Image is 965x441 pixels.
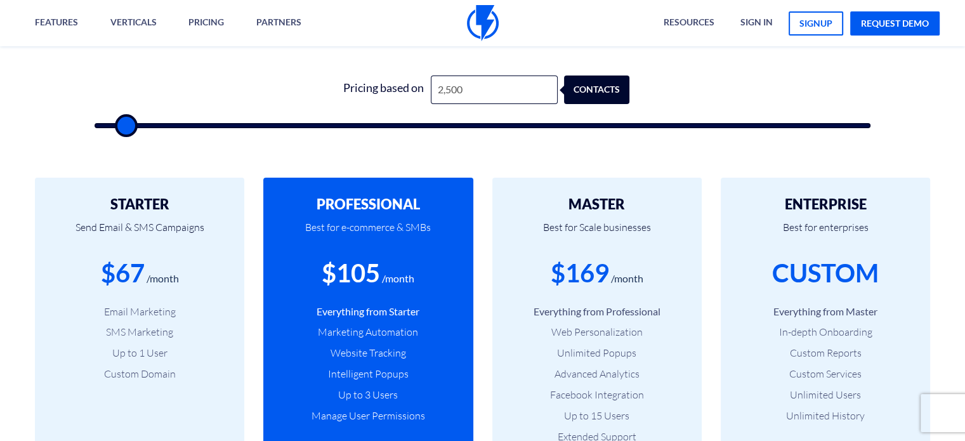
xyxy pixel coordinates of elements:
div: $67 [101,255,145,291]
li: SMS Marketing [54,325,225,339]
div: /month [382,272,414,286]
li: Website Tracking [282,346,454,360]
h2: ENTERPRISE [740,197,911,212]
div: /month [147,272,179,286]
li: Unlimited Popups [511,346,683,360]
li: Marketing Automation [282,325,454,339]
li: Web Personalization [511,325,683,339]
li: Unlimited History [740,409,911,423]
div: CUSTOM [772,255,879,291]
li: In-depth Onboarding [740,325,911,339]
div: Pricing based on [336,76,431,104]
li: Up to 1 User [54,346,225,360]
li: Custom Services [740,367,911,381]
h2: MASTER [511,197,683,212]
div: $169 [551,255,609,291]
li: Facebook Integration [511,388,683,402]
a: request demo [850,11,940,36]
li: Up to 3 Users [282,388,454,402]
p: Send Email & SMS Campaigns [54,212,225,255]
li: Intelligent Popups [282,367,454,381]
li: Everything from Master [740,305,911,319]
li: Custom Domain [54,367,225,381]
li: Advanced Analytics [511,367,683,381]
li: Custom Reports [740,346,911,360]
p: Best for e-commerce & SMBs [282,212,454,255]
div: /month [611,272,643,286]
li: Manage User Permissions [282,409,454,423]
div: $105 [322,255,380,291]
p: Best for Scale businesses [511,212,683,255]
li: Up to 15 Users [511,409,683,423]
li: Everything from Starter [282,305,454,319]
h2: PROFESSIONAL [282,197,454,212]
li: Email Marketing [54,305,225,319]
p: Best for enterprises [740,212,911,255]
div: contacts [570,76,636,104]
li: Unlimited Users [740,388,911,402]
h2: STARTER [54,197,225,212]
a: signup [789,11,843,36]
li: Everything from Professional [511,305,683,319]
